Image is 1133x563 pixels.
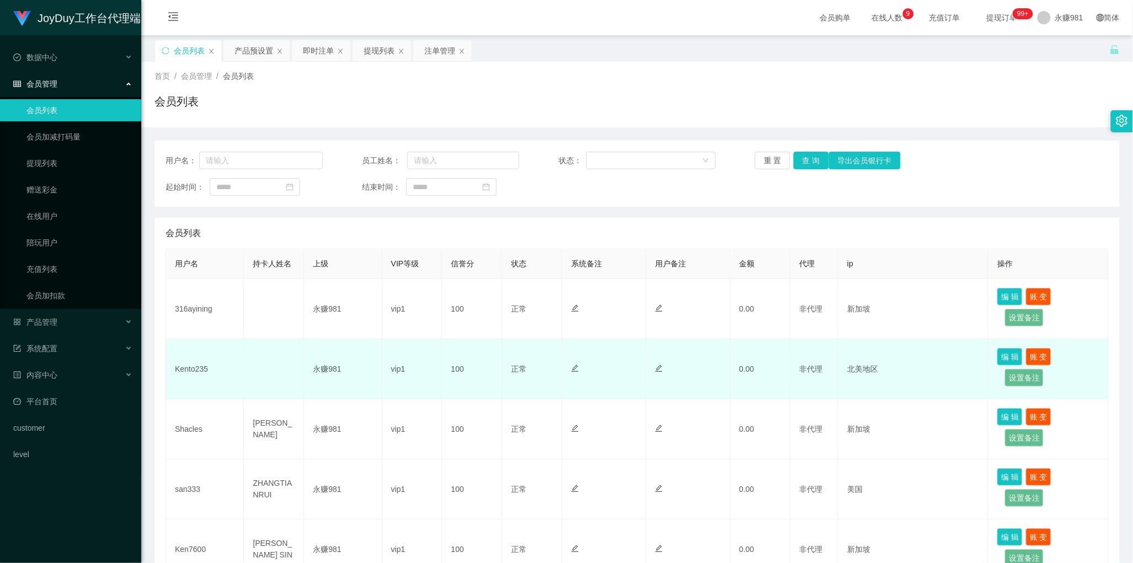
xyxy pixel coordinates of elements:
span: 状态 [511,259,526,268]
i: 图标: table [13,80,21,88]
td: 0.00 [731,399,791,459]
i: 图标: edit [571,425,579,432]
span: / [216,72,219,81]
td: 100 [442,339,502,399]
i: 图标: edit [655,364,663,372]
a: 提现列表 [26,152,132,174]
i: 图标: edit [571,485,579,492]
i: 图标: setting [1116,115,1128,127]
span: 正常 [511,364,526,373]
i: 图标: unlock [1110,45,1120,55]
td: 北美地区 [838,339,988,399]
input: 请输入 [407,152,519,169]
span: 提现订单 [981,14,1023,22]
td: 永赚981 [304,339,382,399]
h1: JoyDuy工作台代理端 [38,1,141,36]
span: 会员列表 [223,72,254,81]
span: 会员管理 [181,72,212,81]
td: 100 [442,399,502,459]
td: san333 [166,459,244,519]
i: 图标: global [1097,14,1104,22]
a: 赠送彩金 [26,179,132,201]
a: 会员列表 [26,99,132,121]
span: 正常 [511,425,526,433]
img: logo.9652507e.png [13,11,31,26]
td: 永赚981 [304,399,382,459]
a: 在线用户 [26,205,132,227]
a: level [13,443,132,465]
button: 编 辑 [997,408,1023,426]
button: 账 变 [1026,348,1051,366]
button: 编 辑 [997,348,1023,366]
a: 陪玩用户 [26,232,132,254]
span: 首页 [155,72,170,81]
a: JoyDuy工作台代理端 [13,13,141,22]
span: VIP等级 [391,259,419,268]
button: 编 辑 [997,468,1023,486]
td: [PERSON_NAME] [244,399,304,459]
i: 图标: form [13,345,21,352]
h1: 会员列表 [155,93,199,110]
span: 产品管理 [13,318,57,326]
i: 图标: close [337,48,344,55]
i: 图标: profile [13,371,21,379]
span: 代理 [799,259,815,268]
td: 100 [442,459,502,519]
td: vip1 [382,339,443,399]
td: 新加坡 [838,279,988,339]
i: 图标: close [398,48,405,55]
a: 会员加扣款 [26,285,132,307]
i: 图标: menu-fold [155,1,192,36]
i: 图标: close [276,48,283,55]
span: 正常 [511,485,526,494]
button: 编 辑 [997,288,1023,305]
button: 设置备注 [1005,429,1044,447]
td: 美国 [838,459,988,519]
td: 316ayining [166,279,244,339]
span: 会员列表 [166,227,201,240]
button: 导出会员银行卡 [829,152,901,169]
span: ip [847,259,853,268]
div: 即时注单 [303,40,334,61]
td: 0.00 [731,459,791,519]
i: 图标: sync [162,47,169,55]
button: 账 变 [1026,528,1051,546]
div: 提现列表 [364,40,395,61]
button: 重 置 [755,152,790,169]
td: Shacles [166,399,244,459]
span: 非代理 [799,425,822,433]
i: 图标: close [459,48,465,55]
a: 充值列表 [26,258,132,280]
td: 100 [442,279,502,339]
span: 非代理 [799,485,822,494]
i: 图标: edit [571,545,579,553]
span: 在线人数 [866,14,908,22]
span: 金额 [740,259,755,268]
input: 请输入 [199,152,323,169]
span: 正常 [511,304,526,313]
a: customer [13,417,132,439]
span: 用户名 [175,259,198,268]
span: 数据中心 [13,53,57,62]
span: 非代理 [799,545,822,554]
i: 图标: edit [655,545,663,553]
td: vip1 [382,279,443,339]
span: 结束时间： [362,181,406,193]
span: 持卡人姓名 [253,259,291,268]
i: 图标: close [208,48,215,55]
i: 图标: calendar [482,183,490,191]
span: 系统备注 [571,259,602,268]
td: 新加坡 [838,399,988,459]
span: 系统配置 [13,344,57,353]
div: 会员列表 [174,40,205,61]
i: 图标: down [703,157,709,165]
td: 0.00 [731,279,791,339]
td: vip1 [382,459,443,519]
div: 注单管理 [424,40,455,61]
span: 用户名： [166,155,199,167]
sup: 9 [903,8,914,19]
td: vip1 [382,399,443,459]
button: 编 辑 [997,528,1023,546]
span: 非代理 [799,304,822,313]
button: 设置备注 [1005,309,1044,326]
